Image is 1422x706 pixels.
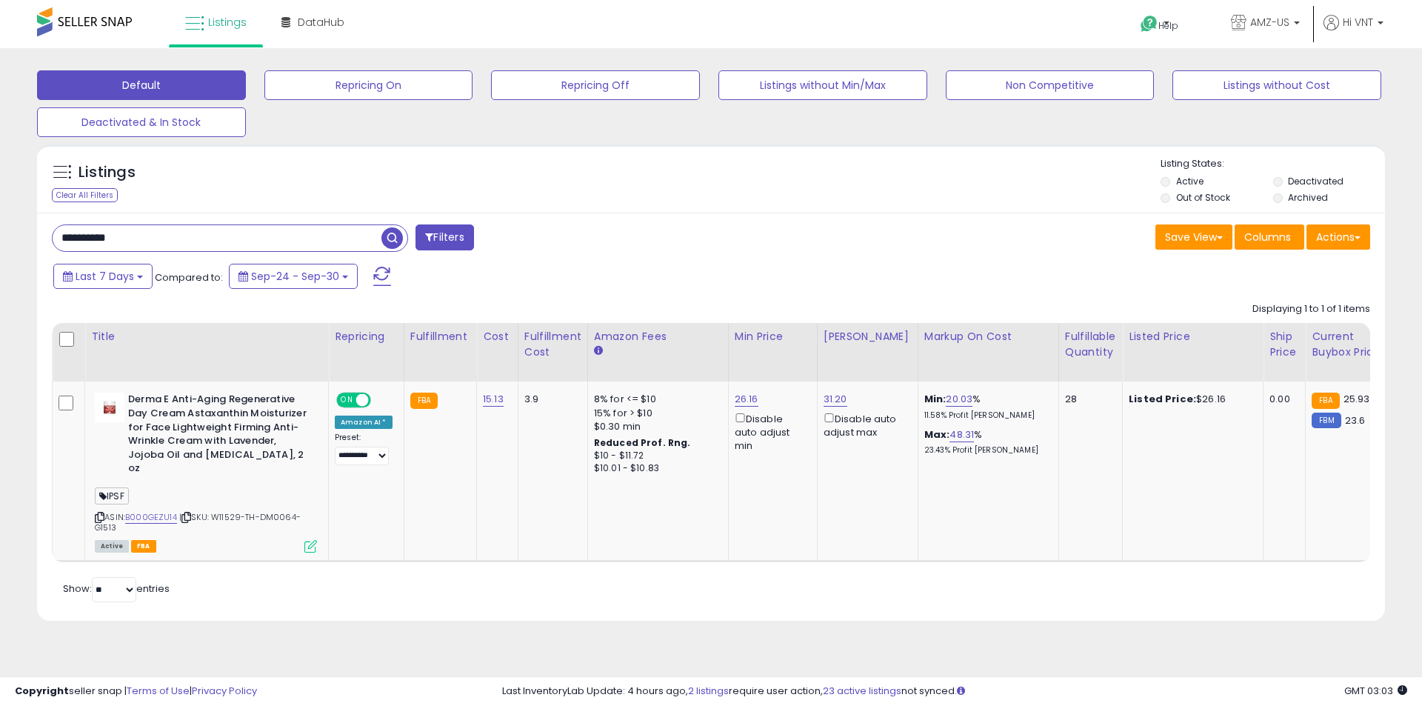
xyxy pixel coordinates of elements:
p: Listing States: [1161,157,1384,171]
span: Compared to: [155,270,223,284]
a: Help [1129,4,1207,48]
span: ON [338,394,356,407]
div: % [924,393,1047,420]
div: $0.30 min [594,420,717,433]
button: Repricing On [264,70,473,100]
button: Listings without Cost [1172,70,1381,100]
a: Hi VNT [1323,15,1383,48]
span: DataHub [298,15,344,30]
span: 25.93 [1343,392,1370,406]
div: Current Buybox Price [1312,329,1388,360]
button: Deactivated & In Stock [37,107,246,137]
span: FBA [131,540,156,553]
span: Columns [1244,230,1291,244]
div: Disable auto adjust min [735,410,806,453]
small: FBA [1312,393,1339,409]
b: Derma E Anti-Aging Regenerative Day Cream Astaxanthin Moisturizer for Face Lightweight Firming An... [128,393,308,479]
div: Fulfillable Quantity [1065,329,1116,360]
a: 31.20 [824,392,847,407]
span: IPSF [95,487,129,504]
img: 31EoKq2gLiL._SL40_.jpg [95,393,124,422]
div: Ship Price [1269,329,1299,360]
button: Last 7 Days [53,264,153,289]
label: Out of Stock [1176,191,1230,204]
div: Markup on Cost [924,329,1052,344]
div: % [924,428,1047,456]
div: Repricing [335,329,398,344]
div: 8% for <= $10 [594,393,717,406]
i: Get Help [1140,15,1158,33]
h5: Listings [79,162,136,183]
button: Listings without Min/Max [718,70,927,100]
th: The percentage added to the cost of goods (COGS) that forms the calculator for Min & Max prices. [918,323,1058,382]
span: | SKU: W11529-TH-DM0064-G1513 [95,511,301,533]
span: OFF [369,394,393,407]
div: Cost [483,329,512,344]
label: Deactivated [1288,175,1343,187]
div: Fulfillment [410,329,470,344]
div: Fulfillment Cost [524,329,581,360]
button: Non Competitive [946,70,1155,100]
b: Listed Price: [1129,392,1196,406]
span: Show: entries [63,582,170,596]
button: Columns [1235,224,1304,250]
div: $10.01 - $10.83 [594,462,717,475]
button: Save View [1155,224,1232,250]
a: 48.31 [949,427,974,442]
button: Filters [415,224,473,250]
button: Repricing Off [491,70,700,100]
div: Amazon Fees [594,329,722,344]
label: Archived [1288,191,1328,204]
div: $26.16 [1129,393,1252,406]
span: 23.6 [1345,413,1366,427]
div: Listed Price [1129,329,1257,344]
b: Min: [924,392,947,406]
span: Listings [208,15,247,30]
div: ASIN: [95,393,317,550]
div: [PERSON_NAME] [824,329,912,344]
a: 26.16 [735,392,758,407]
small: Amazon Fees. [594,344,603,358]
div: Amazon AI * [335,416,393,429]
div: Preset: [335,433,393,466]
div: Min Price [735,329,811,344]
span: Hi VNT [1343,15,1373,30]
button: Actions [1306,224,1370,250]
p: 23.43% Profit [PERSON_NAME] [924,445,1047,456]
button: Default [37,70,246,100]
b: Max: [924,427,950,442]
div: Displaying 1 to 1 of 1 items [1252,302,1370,316]
span: AMZ-US [1250,15,1289,30]
a: 15.13 [483,392,504,407]
span: Last 7 Days [76,269,134,284]
div: $10 - $11.72 [594,450,717,462]
div: 3.9 [524,393,576,406]
span: Help [1158,19,1178,32]
div: 0.00 [1269,393,1294,406]
div: 15% for > $10 [594,407,717,420]
span: All listings currently available for purchase on Amazon [95,540,129,553]
div: 28 [1065,393,1111,406]
div: Clear All Filters [52,188,118,202]
label: Active [1176,175,1204,187]
b: Reduced Prof. Rng. [594,436,691,449]
a: 20.03 [946,392,972,407]
span: Sep-24 - Sep-30 [251,269,339,284]
p: 11.58% Profit [PERSON_NAME] [924,410,1047,421]
div: Disable auto adjust max [824,410,907,439]
button: Sep-24 - Sep-30 [229,264,358,289]
small: FBM [1312,413,1341,428]
small: FBA [410,393,438,409]
div: Title [91,329,322,344]
a: B000GEZU14 [125,511,177,524]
